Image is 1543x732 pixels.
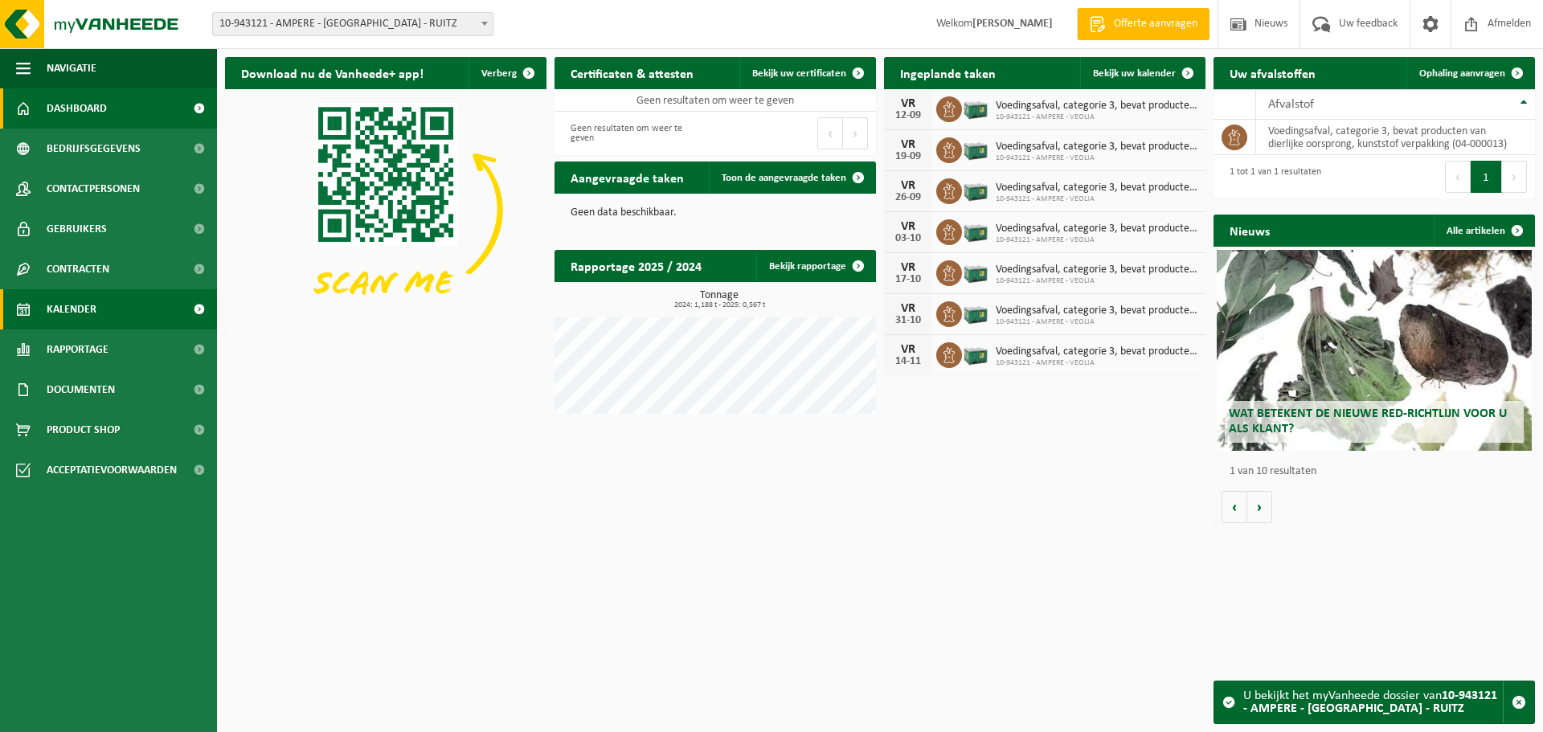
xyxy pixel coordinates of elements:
[1080,57,1204,89] a: Bekijk uw kalender
[225,57,440,88] h2: Download nu de Vanheede+ app!
[892,261,924,274] div: VR
[996,112,1197,122] span: 10-943121 - AMPERE - VEOLIA
[722,173,846,183] span: Toon de aangevraagde taken
[1419,68,1505,79] span: Ophaling aanvragen
[1471,161,1502,193] button: 1
[563,290,876,309] h3: Tonnage
[996,153,1197,163] span: 10-943121 - AMPERE - VEOLIA
[47,410,120,450] span: Product Shop
[47,169,140,209] span: Contactpersonen
[739,57,874,89] a: Bekijk uw certificaten
[996,141,1197,153] span: Voedingsafval, categorie 3, bevat producten van dierlijke oorsprong, kunststof v...
[1268,98,1314,111] span: Afvalstof
[563,301,876,309] span: 2024: 1,188 t - 2025: 0,567 t
[996,223,1197,235] span: Voedingsafval, categorie 3, bevat producten van dierlijke oorsprong, kunststof v...
[843,117,868,149] button: Next
[892,356,924,367] div: 14-11
[1222,491,1247,523] button: Vorige
[892,274,924,285] div: 17-10
[962,217,989,244] img: PB-LB-0680-HPE-GN-01
[892,110,924,121] div: 12-09
[481,68,517,79] span: Verberg
[892,220,924,233] div: VR
[892,315,924,326] div: 31-10
[1222,159,1321,194] div: 1 tot 1 van 1 resultaten
[555,162,700,193] h2: Aangevraagde taken
[709,162,874,194] a: Toon de aangevraagde taken
[1243,689,1497,715] strong: 10-943121 - AMPERE - [GEOGRAPHIC_DATA] - RUITZ
[892,343,924,356] div: VR
[1445,161,1471,193] button: Previous
[1217,250,1532,451] a: Wat betekent de nieuwe RED-richtlijn voor u als klant?
[555,250,718,281] h2: Rapportage 2025 / 2024
[962,135,989,162] img: PB-LB-0680-HPE-GN-01
[892,138,924,151] div: VR
[1230,466,1527,477] p: 1 van 10 resultaten
[996,346,1197,358] span: Voedingsafval, categorie 3, bevat producten van dierlijke oorsprong, kunststof v...
[1434,215,1533,247] a: Alle artikelen
[996,264,1197,276] span: Voedingsafval, categorie 3, bevat producten van dierlijke oorsprong, kunststof v...
[892,179,924,192] div: VR
[563,116,707,151] div: Geen resultaten om weer te geven
[1247,491,1272,523] button: Volgende
[47,88,107,129] span: Dashboard
[996,100,1197,112] span: Voedingsafval, categorie 3, bevat producten van dierlijke oorsprong, kunststof v...
[1256,120,1535,155] td: voedingsafval, categorie 3, bevat producten van dierlijke oorsprong, kunststof verpakking (04-000...
[47,209,107,249] span: Gebruikers
[1229,407,1507,436] span: Wat betekent de nieuwe RED-richtlijn voor u als klant?
[962,299,989,326] img: PB-LB-0680-HPE-GN-01
[962,94,989,121] img: PB-LB-0680-HPE-GN-01
[1243,681,1503,723] div: U bekijkt het myVanheede dossier van
[213,13,493,35] span: 10-943121 - AMPERE - VEOLIA - RUITZ
[892,192,924,203] div: 26-09
[469,57,545,89] button: Verberg
[1502,161,1527,193] button: Next
[47,48,96,88] span: Navigatie
[1077,8,1209,40] a: Offerte aanvragen
[962,258,989,285] img: PB-LB-0680-HPE-GN-01
[962,340,989,367] img: PB-LB-0680-HPE-GN-01
[892,233,924,244] div: 03-10
[996,305,1197,317] span: Voedingsafval, categorie 3, bevat producten van dierlijke oorsprong, kunststof v...
[752,68,846,79] span: Bekijk uw certificaten
[47,370,115,410] span: Documenten
[47,450,177,490] span: Acceptatievoorwaarden
[996,317,1197,327] span: 10-943121 - AMPERE - VEOLIA
[756,250,874,282] a: Bekijk rapportage
[996,358,1197,368] span: 10-943121 - AMPERE - VEOLIA
[962,176,989,203] img: PB-LB-0680-HPE-GN-01
[892,97,924,110] div: VR
[1214,57,1332,88] h2: Uw afvalstoffen
[996,182,1197,194] span: Voedingsafval, categorie 3, bevat producten van dierlijke oorsprong, kunststof v...
[972,18,1053,30] strong: [PERSON_NAME]
[996,235,1197,245] span: 10-943121 - AMPERE - VEOLIA
[555,57,710,88] h2: Certificaten & attesten
[212,12,493,36] span: 10-943121 - AMPERE - VEOLIA - RUITZ
[1214,215,1286,246] h2: Nieuws
[47,249,109,289] span: Contracten
[996,194,1197,204] span: 10-943121 - AMPERE - VEOLIA
[1406,57,1533,89] a: Ophaling aanvragen
[225,89,546,330] img: Download de VHEPlus App
[892,302,924,315] div: VR
[571,207,860,219] p: Geen data beschikbaar.
[47,129,141,169] span: Bedrijfsgegevens
[1093,68,1176,79] span: Bekijk uw kalender
[47,289,96,329] span: Kalender
[1110,16,1201,32] span: Offerte aanvragen
[884,57,1012,88] h2: Ingeplande taken
[892,151,924,162] div: 19-09
[555,89,876,112] td: Geen resultaten om weer te geven
[817,117,843,149] button: Previous
[996,276,1197,286] span: 10-943121 - AMPERE - VEOLIA
[47,329,108,370] span: Rapportage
